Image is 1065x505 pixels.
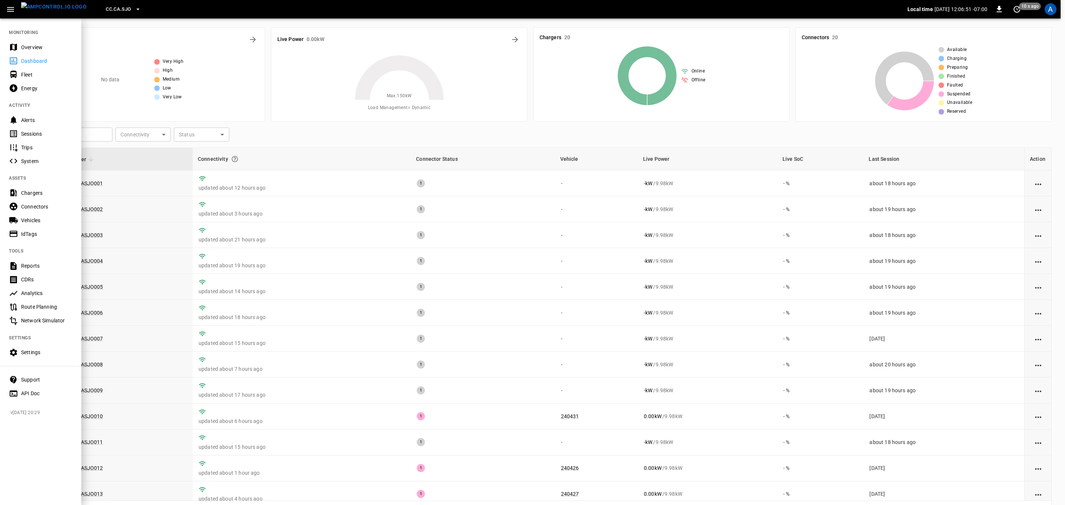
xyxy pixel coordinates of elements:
[21,276,72,283] div: CDRs
[1011,3,1023,15] button: set refresh interval
[10,409,75,417] span: v [DATE] 20:29
[21,230,72,238] div: IdTags
[21,262,72,270] div: Reports
[21,116,72,124] div: Alerts
[21,390,72,397] div: API Doc
[21,85,72,92] div: Energy
[21,57,72,65] div: Dashboard
[21,376,72,383] div: Support
[21,71,72,78] div: Fleet
[106,5,131,14] span: CC.CA.SJO
[1019,3,1041,10] span: 10 s ago
[21,217,72,224] div: Vehicles
[21,189,72,197] div: Chargers
[21,317,72,324] div: Network Simulator
[1045,3,1056,15] div: profile-icon
[21,303,72,311] div: Route Planning
[21,2,87,11] img: ampcontrol.io logo
[21,44,72,51] div: Overview
[21,130,72,138] div: Sessions
[21,203,72,210] div: Connectors
[21,289,72,297] div: Analytics
[934,6,987,13] p: [DATE] 12:06:51 -07:00
[907,6,933,13] p: Local time
[21,349,72,356] div: Settings
[21,144,72,151] div: Trips
[21,157,72,165] div: System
